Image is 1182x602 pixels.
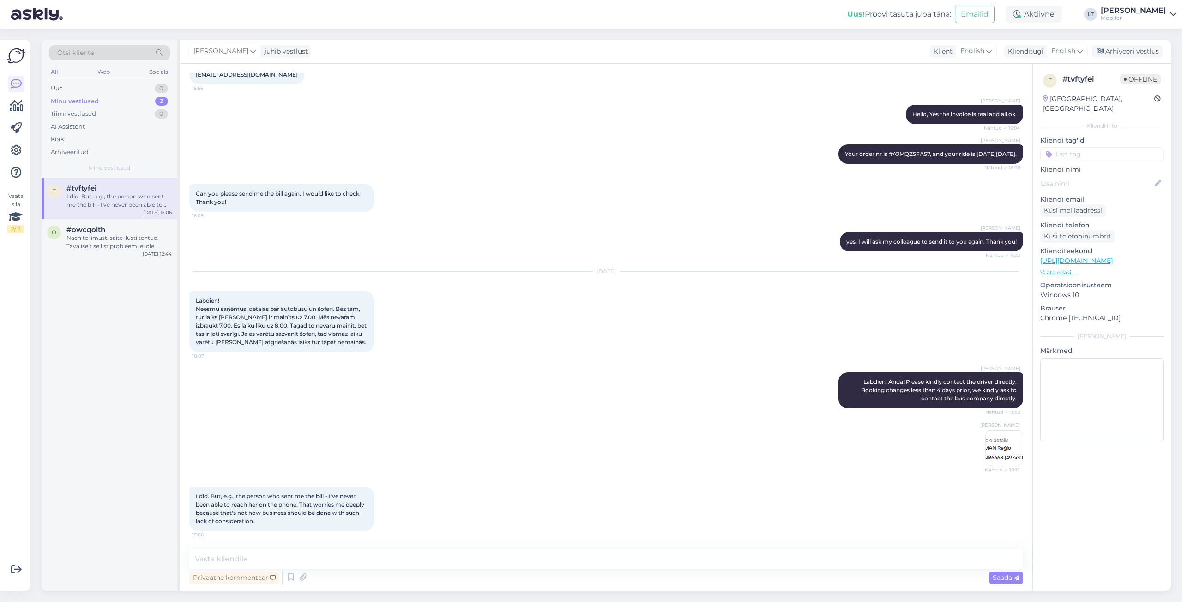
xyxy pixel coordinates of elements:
[845,150,1017,157] span: Your order nr is #A7MQZ5FA57, and your ride is [DATE][DATE].
[1040,290,1164,300] p: Windows 10
[196,493,366,525] span: I did. But, e.g., the person who sent me the bill - I've never been able to reach her on the phon...
[196,71,298,78] a: [EMAIL_ADDRESS][DOMAIN_NAME]
[66,192,172,209] div: I did. But, e.g., the person who sent me the bill - I've never been able to reach her on the phon...
[980,422,1020,429] span: [PERSON_NAME]
[846,238,1017,245] span: yes, I will ask my colleague to send it to you again. Thank you!
[1040,304,1164,313] p: Brauser
[143,209,172,216] div: [DATE] 15:06
[1101,7,1166,14] div: [PERSON_NAME]
[66,234,172,250] div: Näen tellimust, saite ilusti tehtud. Tavaliselt sellist probleemi ei ole, saame ehk [PERSON_NAME]...
[155,84,168,93] div: 0
[986,252,1020,259] span: Nähtud ✓ 16:12
[57,48,94,58] span: Otsi kliente
[147,66,170,78] div: Socials
[51,97,99,106] div: Minu vestlused
[1040,346,1164,356] p: Märkmed
[192,212,227,219] span: 16:09
[143,250,172,257] div: [DATE] 12:44
[1040,313,1164,323] p: Chrome [TECHNICAL_ID]
[981,365,1020,372] span: [PERSON_NAME]
[49,66,60,78] div: All
[861,378,1018,402] span: Labdien, Anda! Please kindly contact the driver directly. Booking changes less than 4 days prior,...
[66,226,105,234] span: #owcqolth
[1040,332,1164,340] div: [PERSON_NAME]
[1040,280,1164,290] p: Operatsioonisüsteem
[155,109,168,119] div: 0
[985,409,1020,416] span: Nähtud ✓ 10:12
[192,531,227,538] span: 15:06
[189,572,279,584] div: Privaatne kommentaar
[1041,179,1153,189] input: Lisa nimi
[155,97,168,106] div: 2
[51,148,89,157] div: Arhiveeritud
[1101,7,1176,22] a: [PERSON_NAME]Mobifer
[189,267,1023,275] div: [DATE]
[1040,136,1164,145] p: Kliendi tag'id
[1049,77,1052,84] span: t
[53,187,56,194] span: t
[261,47,308,56] div: juhib vestlust
[1040,246,1164,256] p: Klienditeekond
[984,164,1020,171] span: Nähtud ✓ 16:06
[51,122,85,131] div: AI Assistent
[955,6,995,23] button: Emailid
[192,352,227,359] span: 10:07
[192,85,227,92] span: 15:56
[1004,47,1043,56] div: Klienditugi
[1062,74,1120,85] div: # tvftyfei
[1040,230,1115,243] div: Küsi telefoninumbrit
[847,10,865,18] b: Uus!
[1040,147,1164,161] input: Lisa tag
[981,137,1020,144] span: [PERSON_NAME]
[1040,122,1164,130] div: Kliendi info
[1092,45,1163,58] div: Arhiveeri vestlus
[51,109,96,119] div: Tiimi vestlused
[7,225,24,233] div: 2 / 3
[52,229,56,236] span: o
[1040,204,1106,217] div: Küsi meiliaadressi
[96,66,112,78] div: Web
[981,225,1020,232] span: [PERSON_NAME]
[89,164,130,172] span: Minu vestlused
[1043,94,1154,113] div: [GEOGRAPHIC_DATA], [GEOGRAPHIC_DATA]
[7,192,24,233] div: Vaata siia
[1040,256,1113,265] a: [URL][DOMAIN_NAME]
[1051,46,1075,56] span: English
[1084,8,1097,21] div: LT
[1006,6,1062,23] div: Aktiivne
[993,573,1019,582] span: Saada
[1101,14,1166,22] div: Mobifer
[51,135,64,144] div: Kõik
[196,297,368,346] span: Labdien! Neesmu saņēmusi detaļas par autobusu un šoferi. Bez tam, tur laiks [PERSON_NAME] ir main...
[1120,74,1161,84] span: Offline
[66,184,96,192] span: #tvftyfei
[193,46,248,56] span: [PERSON_NAME]
[1040,195,1164,204] p: Kliendi email
[847,9,951,20] div: Proovi tasuta juba täna:
[912,111,1017,118] span: Hello, Yes the invoice is real and all ok.
[985,466,1020,473] span: Nähtud ✓ 10:12
[986,429,1023,466] img: Attachment
[196,190,362,205] span: Can you please send me the bill again. I would like to check. Thank you!
[1040,221,1164,230] p: Kliendi telefon
[1040,165,1164,174] p: Kliendi nimi
[930,47,953,56] div: Klient
[51,84,62,93] div: Uus
[984,125,1020,131] span: Nähtud ✓ 16:04
[1040,268,1164,277] p: Vaata edasi ...
[7,47,25,65] img: Askly Logo
[960,46,984,56] span: English
[981,97,1020,104] span: [PERSON_NAME]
